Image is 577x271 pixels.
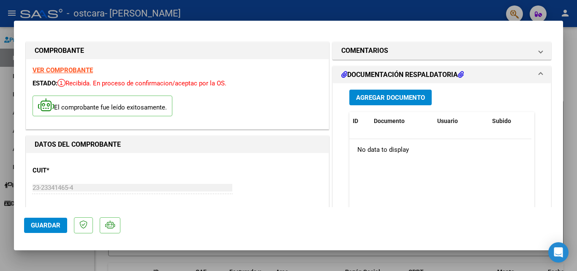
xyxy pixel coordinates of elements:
datatable-header-cell: Acción [531,112,573,130]
span: Usuario [437,118,458,124]
div: DOCUMENTACIÓN RESPALDATORIA [333,83,551,259]
span: Subido [492,118,511,124]
span: Documento [374,118,405,124]
mat-expansion-panel-header: DOCUMENTACIÓN RESPALDATORIA [333,66,551,83]
datatable-header-cell: Subido [489,112,531,130]
strong: COMPROBANTE [35,47,84,55]
div: No data to display [349,139,531,160]
p: El comprobante fue leído exitosamente. [33,96,172,116]
span: Guardar [31,222,60,229]
span: Recibida. En proceso de confirmacion/aceptac por la OS. [57,79,226,87]
div: Open Intercom Messenger [548,242,569,263]
span: Agregar Documento [356,94,425,101]
span: ESTADO: [33,79,57,87]
button: Guardar [24,218,67,233]
h1: DOCUMENTACIÓN RESPALDATORIA [341,70,464,80]
datatable-header-cell: Documento [370,112,434,130]
span: ID [353,118,358,124]
a: VER COMPROBANTE [33,66,93,74]
button: Agregar Documento [349,90,432,105]
p: CUIT [33,166,120,175]
h1: COMENTARIOS [341,46,388,56]
strong: DATOS DEL COMPROBANTE [35,140,121,148]
datatable-header-cell: Usuario [434,112,489,130]
datatable-header-cell: ID [349,112,370,130]
mat-expansion-panel-header: COMENTARIOS [333,42,551,59]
